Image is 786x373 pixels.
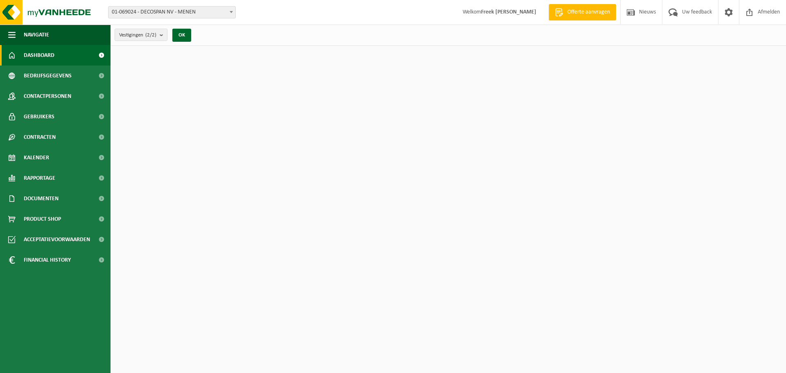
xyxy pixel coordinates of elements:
[481,9,536,15] strong: Freek [PERSON_NAME]
[145,32,156,38] count: (2/2)
[24,147,49,168] span: Kalender
[24,168,55,188] span: Rapportage
[24,25,49,45] span: Navigatie
[108,6,236,18] span: 01-069024 - DECOSPAN NV - MENEN
[115,29,167,41] button: Vestigingen(2/2)
[24,250,71,270] span: Financial History
[24,106,54,127] span: Gebruikers
[24,209,61,229] span: Product Shop
[24,45,54,66] span: Dashboard
[24,66,72,86] span: Bedrijfsgegevens
[119,29,156,41] span: Vestigingen
[24,86,71,106] span: Contactpersonen
[24,127,56,147] span: Contracten
[549,4,616,20] a: Offerte aanvragen
[108,7,235,18] span: 01-069024 - DECOSPAN NV - MENEN
[565,8,612,16] span: Offerte aanvragen
[24,229,90,250] span: Acceptatievoorwaarden
[24,188,59,209] span: Documenten
[172,29,191,42] button: OK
